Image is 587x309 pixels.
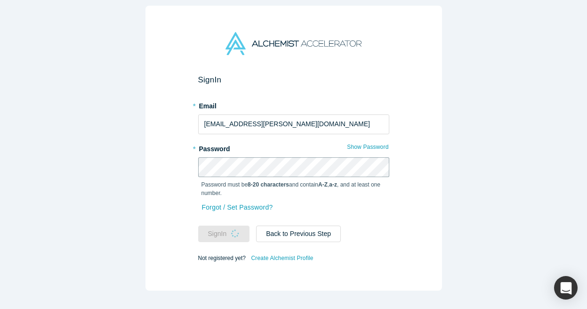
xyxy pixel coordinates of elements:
[198,98,389,111] label: Email
[250,252,314,264] a: Create Alchemist Profile
[318,181,328,188] strong: A-Z
[329,181,337,188] strong: a-z
[198,254,246,261] span: Not registered yet?
[225,32,361,55] img: Alchemist Accelerator Logo
[198,141,389,154] label: Password
[256,226,341,242] button: Back to Previous Step
[201,180,386,197] p: Password must be and contain , , and at least one number.
[198,75,389,85] h2: Sign In
[346,141,389,153] button: Show Password
[198,226,250,242] button: SignIn
[201,199,273,216] a: Forgot / Set Password?
[248,181,289,188] strong: 8-20 characters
